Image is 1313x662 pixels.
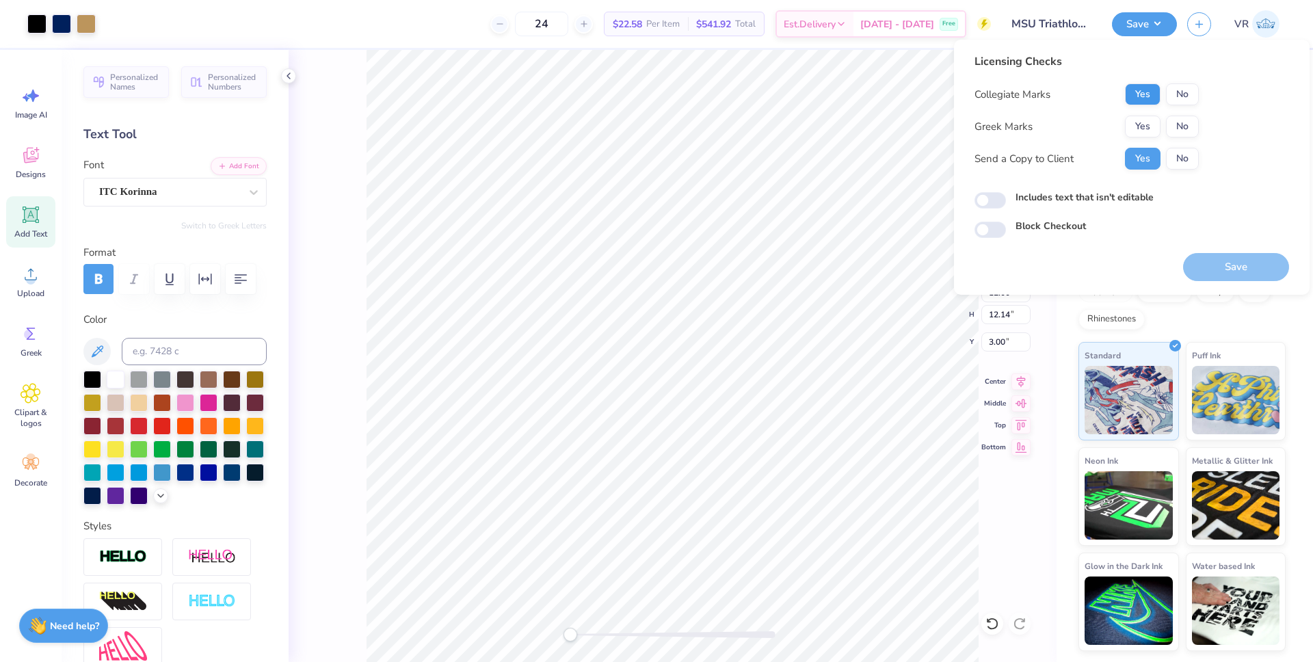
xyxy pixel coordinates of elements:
img: 3D Illusion [99,591,147,613]
input: – – [515,12,568,36]
label: Includes text that isn't editable [1016,190,1154,204]
img: Standard [1085,366,1173,434]
img: Vincent Roxas [1252,10,1279,38]
span: $541.92 [696,17,731,31]
span: Bottom [981,442,1006,453]
label: Styles [83,518,111,534]
div: Greek Marks [974,119,1033,135]
input: Untitled Design [1001,10,1102,38]
span: Total [735,17,756,31]
div: Send a Copy to Client [974,151,1074,167]
button: Add Font [211,157,267,175]
strong: Need help? [50,620,99,633]
div: Collegiate Marks [974,87,1050,103]
span: [DATE] - [DATE] [860,17,934,31]
span: Personalized Names [110,72,161,92]
span: Upload [17,288,44,299]
span: Per Item [646,17,680,31]
div: Rhinestones [1078,309,1145,330]
span: Center [981,376,1006,387]
span: Greek [21,347,42,358]
label: Font [83,157,104,173]
img: Stroke [99,549,147,565]
div: Text Tool [83,125,267,144]
button: No [1166,83,1199,105]
span: Metallic & Glitter Ink [1192,453,1273,468]
span: Glow in the Dark Ink [1085,559,1163,573]
label: Format [83,245,267,261]
img: Glow in the Dark Ink [1085,577,1173,645]
span: Standard [1085,348,1121,362]
img: Puff Ink [1192,366,1280,434]
span: Add Text [14,228,47,239]
img: Metallic & Glitter Ink [1192,471,1280,540]
span: Free [942,19,955,29]
span: Image AI [15,109,47,120]
label: Block Checkout [1016,219,1086,233]
img: Free Distort [99,631,147,661]
button: Switch to Greek Letters [181,220,267,231]
span: VR [1234,16,1249,32]
span: Decorate [14,477,47,488]
span: Est. Delivery [784,17,836,31]
button: Yes [1125,148,1161,170]
button: Save [1112,12,1177,36]
a: VR [1228,10,1286,38]
img: Neon Ink [1085,471,1173,540]
span: Puff Ink [1192,348,1221,362]
button: No [1166,148,1199,170]
button: Personalized Names [83,66,169,98]
button: No [1166,116,1199,137]
span: Top [981,420,1006,431]
button: Yes [1125,83,1161,105]
span: $22.58 [613,17,642,31]
span: Middle [981,398,1006,409]
span: Clipart & logos [8,407,53,429]
img: Shadow [188,548,236,566]
input: e.g. 7428 c [122,338,267,365]
button: Personalized Numbers [181,66,267,98]
div: Accessibility label [563,628,577,641]
span: Personalized Numbers [208,72,258,92]
img: Negative Space [188,594,236,609]
span: Water based Ink [1192,559,1255,573]
img: Water based Ink [1192,577,1280,645]
span: Designs [16,169,46,180]
label: Color [83,312,267,328]
div: Licensing Checks [974,53,1199,70]
span: Neon Ink [1085,453,1118,468]
button: Yes [1125,116,1161,137]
